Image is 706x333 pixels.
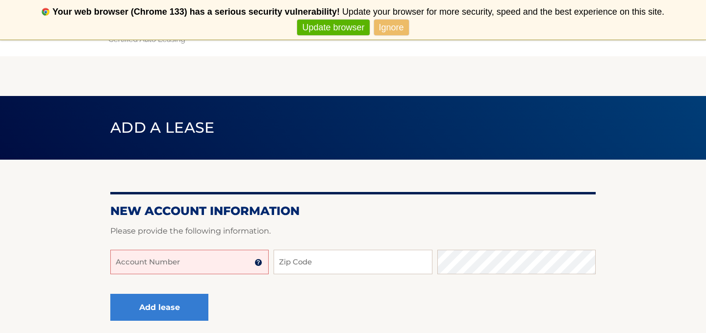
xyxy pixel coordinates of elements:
a: Ignore [374,20,409,36]
a: Update browser [297,20,369,36]
p: Please provide the following information. [110,224,596,238]
b: Your web browser (Chrome 133) has a serious security vulnerability! [52,7,340,17]
h2: New Account Information [110,204,596,218]
input: Account Number [110,250,269,274]
img: tooltip.svg [254,259,262,266]
button: Add lease [110,294,208,321]
input: Zip Code [274,250,432,274]
span: Add a lease [110,119,215,137]
span: Update your browser for more security, speed and the best experience on this site. [342,7,664,17]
